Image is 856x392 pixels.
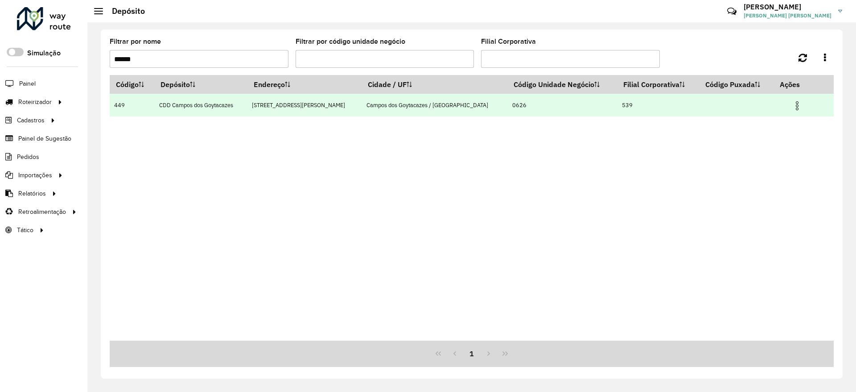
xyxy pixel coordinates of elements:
[247,75,362,94] th: Endereço
[155,94,247,117] td: CDD Campos dos Goytacazes
[18,189,46,198] span: Relatórios
[508,75,617,94] th: Código Unidade Negócio
[110,36,161,47] label: Filtrar por nome
[18,97,52,107] span: Roteirizador
[617,94,699,117] td: 539
[362,75,507,94] th: Cidade / UF
[110,75,155,94] th: Código
[18,171,52,180] span: Importações
[155,75,247,94] th: Depósito
[617,75,699,94] th: Filial Corporativa
[110,94,155,117] td: 449
[744,3,831,11] h3: [PERSON_NAME]
[19,79,36,88] span: Painel
[296,36,405,47] label: Filtrar por código unidade negócio
[508,94,617,117] td: 0626
[17,152,39,162] span: Pedidos
[18,207,66,217] span: Retroalimentação
[103,6,145,16] h2: Depósito
[17,116,45,125] span: Cadastros
[362,94,507,117] td: Campos dos Goytacazes / [GEOGRAPHIC_DATA]
[722,2,741,21] a: Contato Rápido
[17,225,33,235] span: Tático
[774,75,827,94] th: Ações
[247,94,362,117] td: [STREET_ADDRESS][PERSON_NAME]
[744,12,831,20] span: [PERSON_NAME] [PERSON_NAME]
[27,48,61,58] label: Simulação
[463,345,480,362] button: 1
[699,75,774,94] th: Código Puxada
[18,134,71,143] span: Painel de Sugestão
[481,36,536,47] label: Filial Corporativa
